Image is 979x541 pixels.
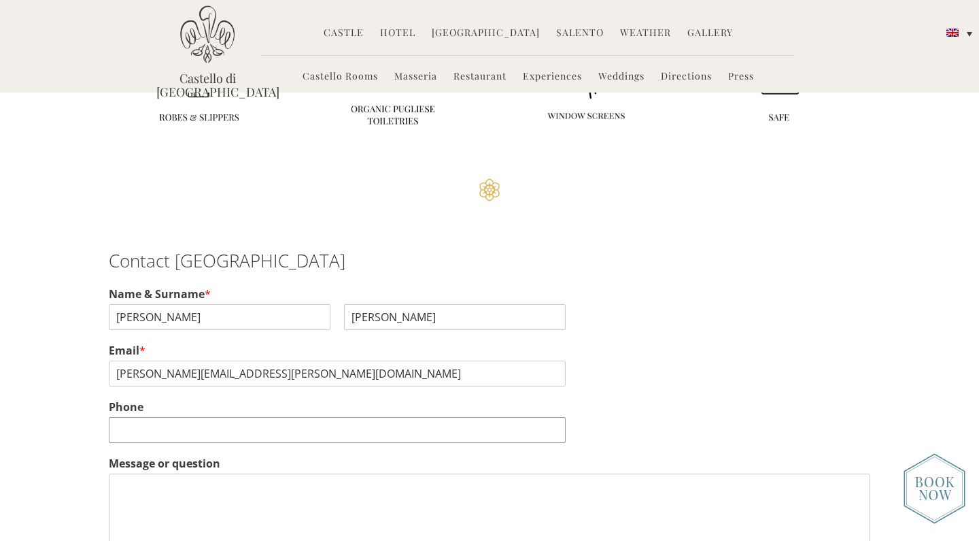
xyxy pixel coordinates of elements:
[687,26,733,42] a: Gallery
[620,26,671,42] a: Weather
[109,287,870,301] label: Name & Surname
[661,69,712,85] a: Directions
[109,457,870,471] label: Message or question
[109,248,870,274] div: Contact [GEOGRAPHIC_DATA]
[946,29,959,37] img: English
[344,304,566,330] input: Surname
[380,26,415,42] a: Hotel
[109,304,330,330] input: Name
[156,71,258,99] a: Castello di [GEOGRAPHIC_DATA]
[728,69,754,85] a: Press
[394,69,437,85] a: Masseria
[598,69,645,85] a: Weddings
[303,69,378,85] a: Castello Rooms
[453,69,506,85] a: Restaurant
[556,26,604,42] a: Salento
[109,344,870,358] label: Email
[180,5,235,63] img: Castello di Ugento
[523,69,582,85] a: Experiences
[109,400,870,414] label: Phone
[432,26,540,42] a: [GEOGRAPHIC_DATA]
[904,453,965,524] img: new-booknow.png
[324,26,364,42] a: Castle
